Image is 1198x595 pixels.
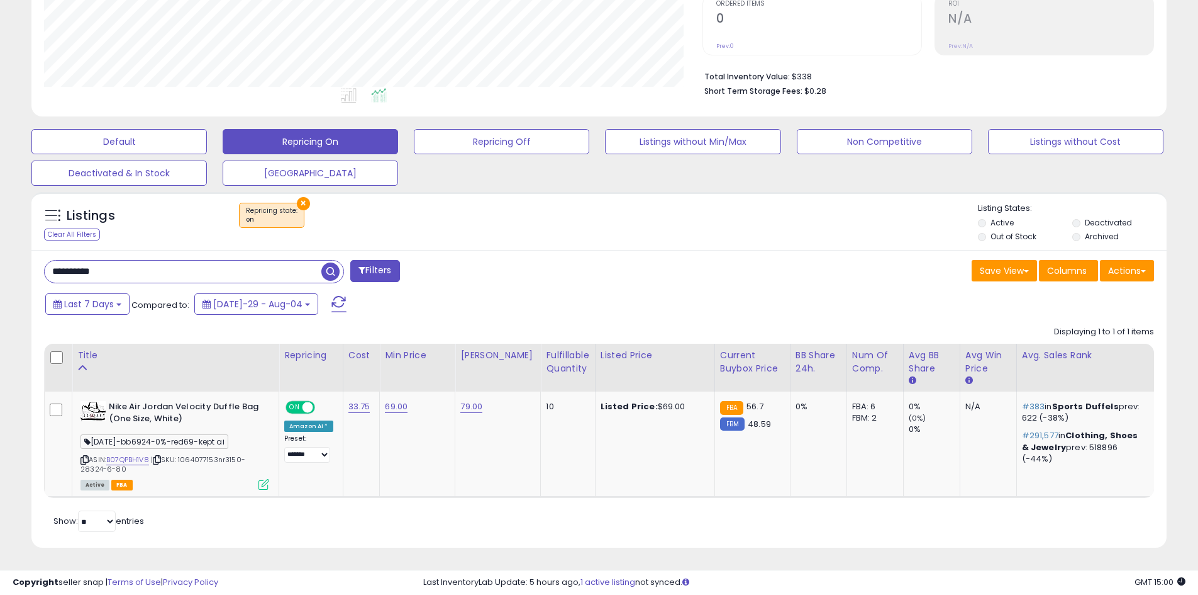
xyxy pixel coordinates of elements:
[909,413,926,423] small: (0%)
[852,412,894,424] div: FBM: 2
[988,129,1163,154] button: Listings without Cost
[80,455,245,473] span: | SKU: 1064077153nr3150-28324-6-80
[965,349,1011,375] div: Avg Win Price
[716,42,734,50] small: Prev: 0
[31,129,207,154] button: Default
[965,401,1007,412] div: N/A
[67,207,115,225] h5: Listings
[704,86,802,96] b: Short Term Storage Fees:
[414,129,589,154] button: Repricing Off
[80,401,269,489] div: ASIN:
[1054,326,1154,338] div: Displaying 1 to 1 of 1 items
[909,375,916,387] small: Avg BB Share.
[80,401,106,421] img: 415Pr6otyDL._SL40_.jpg
[385,349,450,362] div: Min Price
[1100,260,1154,281] button: Actions
[720,401,743,415] small: FBA
[31,161,207,186] button: Deactivated & In Stock
[965,375,973,387] small: Avg Win Price.
[716,11,921,28] h2: 0
[385,400,408,413] a: 69.00
[246,206,297,225] span: Repricing state :
[1047,264,1087,277] span: Columns
[601,400,658,412] b: Listed Price:
[64,298,114,310] span: Last 7 Days
[111,480,133,490] span: FBA
[348,349,375,362] div: Cost
[44,229,100,241] div: Clear All Filters
[284,434,333,463] div: Preset:
[1022,429,1058,441] span: #291,577
[223,129,398,154] button: Repricing On
[53,515,144,527] span: Show: entries
[948,11,1153,28] h2: N/A
[1022,401,1145,424] p: in prev: 622 (-38%)
[990,217,1014,228] label: Active
[80,434,228,449] span: [DATE]-bb6924-0%-red69-kept ai
[109,401,262,428] b: Nike Air Jordan Velocity Duffle Bag (One Size, White)
[1022,430,1145,465] p: in prev: 518896 (-44%)
[223,161,398,186] button: [GEOGRAPHIC_DATA]
[797,129,972,154] button: Non Competitive
[796,401,837,412] div: 0%
[546,401,585,412] div: 10
[948,42,973,50] small: Prev: N/A
[1085,217,1132,228] label: Deactivated
[580,576,635,588] a: 1 active listing
[716,1,921,8] span: Ordered Items
[704,71,790,82] b: Total Inventory Value:
[284,421,333,432] div: Amazon AI *
[163,576,218,588] a: Privacy Policy
[546,349,589,375] div: Fulfillable Quantity
[804,85,826,97] span: $0.28
[720,417,745,431] small: FBM
[746,400,763,412] span: 56.7
[1085,231,1119,242] label: Archived
[796,349,841,375] div: BB Share 24h.
[704,68,1145,83] li: $338
[852,349,898,375] div: Num of Comp.
[601,401,705,412] div: $69.00
[297,197,310,210] button: ×
[909,424,960,435] div: 0%
[106,455,149,465] a: B07QPBH1V8
[1022,429,1138,453] span: Clothing, Shoes & Jewelry
[748,418,771,430] span: 48.59
[80,480,109,490] span: All listings currently available for purchase on Amazon
[313,402,333,413] span: OFF
[460,349,535,362] div: [PERSON_NAME]
[601,349,709,362] div: Listed Price
[852,401,894,412] div: FBA: 6
[131,299,189,311] span: Compared to:
[1022,400,1045,412] span: #383
[213,298,302,310] span: [DATE]-29 - Aug-04
[460,400,482,413] a: 79.00
[972,260,1037,281] button: Save View
[284,349,338,362] div: Repricing
[605,129,780,154] button: Listings without Min/Max
[909,401,960,412] div: 0%
[909,349,955,375] div: Avg BB Share
[287,402,302,413] span: ON
[348,400,370,413] a: 33.75
[246,215,297,224] div: on
[423,577,1185,589] div: Last InventoryLab Update: 5 hours ago, not synced.
[350,260,399,282] button: Filters
[13,577,218,589] div: seller snap | |
[108,576,161,588] a: Terms of Use
[13,576,58,588] strong: Copyright
[1022,349,1150,362] div: Avg. Sales Rank
[45,293,130,315] button: Last 7 Days
[978,203,1167,215] p: Listing States:
[720,349,785,375] div: Current Buybox Price
[1039,260,1098,281] button: Columns
[194,293,318,315] button: [DATE]-29 - Aug-04
[948,1,1153,8] span: ROI
[77,349,274,362] div: Title
[990,231,1036,242] label: Out of Stock
[1052,400,1119,412] span: Sports Duffels
[1134,576,1185,588] span: 2025-08-12 15:00 GMT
